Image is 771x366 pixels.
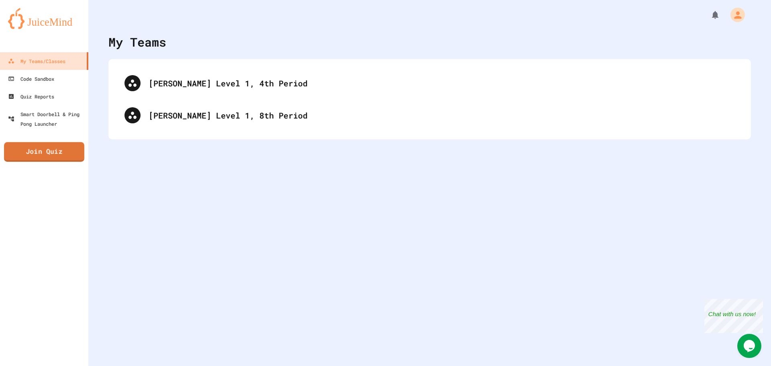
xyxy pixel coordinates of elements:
[8,8,80,29] img: logo-orange.svg
[696,8,722,22] div: My Notifications
[8,74,54,84] div: Code Sandbox
[149,77,735,89] div: [PERSON_NAME] Level 1, 4th Period
[704,299,763,333] iframe: chat widget
[116,67,743,99] div: [PERSON_NAME] Level 1, 4th Period
[108,33,166,51] div: My Teams
[8,92,54,101] div: Quiz Reports
[722,6,747,24] div: My Account
[116,99,743,131] div: [PERSON_NAME] Level 1, 8th Period
[8,109,85,129] div: Smart Doorbell & Ping Pong Launcher
[4,142,84,162] a: Join Quiz
[149,109,735,121] div: [PERSON_NAME] Level 1, 8th Period
[737,334,763,358] iframe: chat widget
[8,56,65,66] div: My Teams/Classes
